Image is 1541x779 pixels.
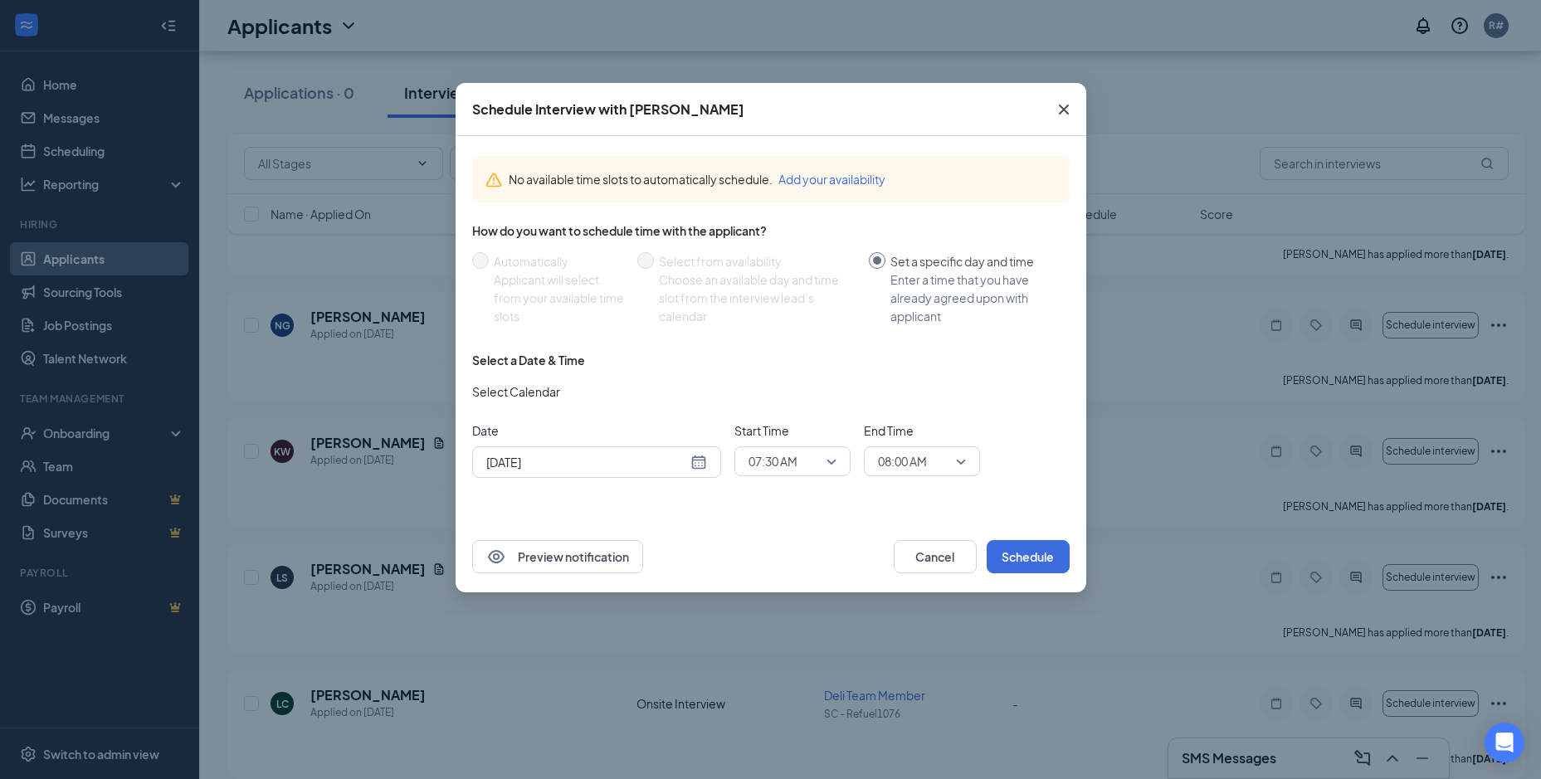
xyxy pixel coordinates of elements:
[472,421,721,440] span: Date
[894,540,977,573] button: Cancel
[1485,723,1524,762] div: Open Intercom Messenger
[987,540,1070,573] button: Schedule
[659,252,856,270] div: Select from availability
[890,270,1056,325] div: Enter a time that you have already agreed upon with applicant
[472,352,585,368] div: Select a Date & Time
[749,449,797,474] span: 07:30 AM
[878,449,927,474] span: 08:00 AM
[486,453,687,471] input: Sep 16, 2025
[659,270,856,325] div: Choose an available day and time slot from the interview lead’s calendar
[472,540,643,573] button: EyePreview notification
[472,382,560,401] span: Select Calendar
[890,252,1056,270] div: Set a specific day and time
[485,172,502,188] svg: Warning
[494,252,624,270] div: Automatically
[472,100,744,119] div: Schedule Interview with [PERSON_NAME]
[864,421,980,440] span: End Time
[778,170,885,188] button: Add your availability
[734,421,851,440] span: Start Time
[472,222,1070,239] div: How do you want to schedule time with the applicant?
[509,170,1056,188] div: No available time slots to automatically schedule.
[1041,83,1086,136] button: Close
[494,270,624,325] div: Applicant will select from your available time slots
[1054,100,1074,119] svg: Cross
[486,547,506,567] svg: Eye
